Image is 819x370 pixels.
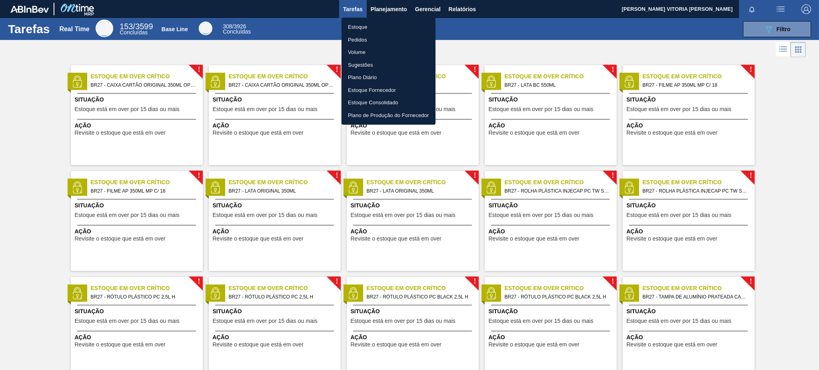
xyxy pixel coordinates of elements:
a: Estoque Consolidado [342,96,435,109]
a: Pedidos [342,34,435,46]
a: Plano Diário [342,71,435,84]
a: Volume [342,46,435,59]
a: Plano de Produção do Fornecedor [342,109,435,122]
a: Sugestões [342,59,435,72]
a: Estoque [342,21,435,34]
a: Estoque Fornecedor [342,84,435,97]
